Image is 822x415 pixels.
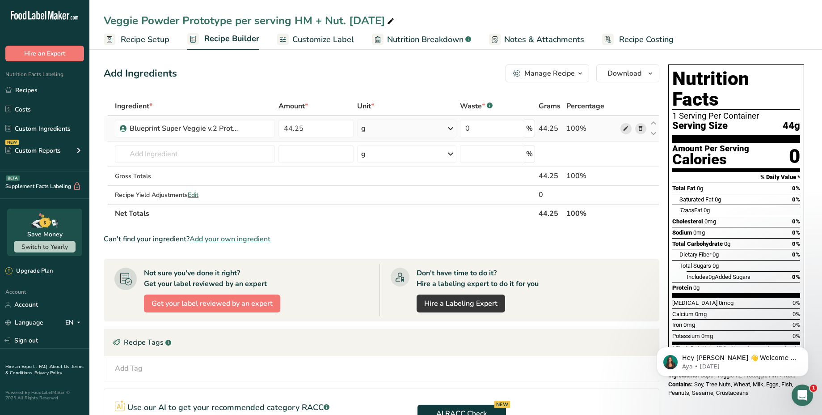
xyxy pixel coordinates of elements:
i: Trans [679,207,694,214]
div: Calories [672,153,749,166]
span: 0g [712,262,719,269]
div: Recipe Yield Adjustments [115,190,275,200]
button: Get your label reviewed by an expert [144,295,280,312]
span: Saturated Fat [679,196,713,203]
span: Grams [539,101,561,111]
span: 0% [792,185,800,192]
span: 0% [792,229,800,236]
div: 100% [566,171,617,181]
div: Not sure you've done it right? Get your label reviewed by an expert [144,268,267,289]
span: 1 [810,385,817,392]
div: 44.25 [539,123,563,134]
span: Edit [188,191,198,199]
span: Fat [679,207,702,214]
iframe: Intercom notifications message [643,328,822,391]
div: NEW [5,140,19,145]
span: 0% [792,299,800,306]
span: Add your own ingredient [190,234,270,244]
span: 0mg [695,311,707,317]
span: 0g [697,185,703,192]
span: Download [607,68,641,79]
span: Calcium [672,311,694,317]
div: Can't find your ingredient? [104,234,659,244]
div: 44.25 [539,171,563,181]
th: Net Totals [113,204,537,222]
div: 0 [539,189,563,200]
span: Unit [357,101,374,111]
div: 100% [566,123,617,134]
div: Waste [460,101,493,111]
div: Don't have time to do it? Hire a labeling expert to do it for you [417,268,539,289]
span: 0g [712,251,719,258]
button: Download [596,64,659,82]
a: Recipe Costing [602,30,674,50]
span: Customize Label [292,34,354,46]
span: 44g [783,120,800,132]
div: Veggie Powder Prototype per serving HM + Nut. [DATE] [104,13,396,29]
a: Recipe Builder [187,29,259,50]
th: 100% [565,204,619,222]
span: Sodium [672,229,692,236]
button: Switch to Yearly [14,241,76,252]
span: 0% [792,251,800,258]
div: EN [65,317,84,328]
span: 0% [792,240,800,247]
a: Terms & Conditions . [5,364,84,376]
span: Percentage [566,101,604,111]
span: Switch to Yearly [21,243,68,251]
div: Gross Totals [115,171,275,181]
section: % Daily Value * [672,172,800,183]
iframe: Intercom live chat [792,385,813,406]
div: Amount Per Serving [672,145,749,153]
span: Includes Added Sugars [687,274,750,280]
span: Total Sugars [679,262,711,269]
span: Ingredient [115,101,152,111]
div: Powered By FoodLabelMaker © 2025 All Rights Reserved [5,390,84,401]
span: Protein [672,284,692,291]
input: Add Ingredient [115,145,275,163]
span: Dietary Fiber [679,251,711,258]
span: 0mg [683,321,695,328]
span: 0g [693,284,700,291]
span: Cholesterol [672,218,703,225]
span: Recipe Setup [121,34,169,46]
div: Custom Reports [5,146,61,155]
button: Manage Recipe [506,64,589,82]
a: About Us . [50,364,71,370]
div: Manage Recipe [524,68,575,79]
div: g [361,123,366,134]
a: FAQ . [39,364,50,370]
div: 1 Serving Per Container [672,111,800,120]
span: 0g [724,240,730,247]
span: Notes & Attachments [504,34,584,46]
div: Recipe Tags [104,329,659,356]
a: Notes & Attachments [489,30,584,50]
a: Recipe Setup [104,30,169,50]
span: Recipe Builder [204,33,259,45]
span: 0mg [693,229,705,236]
span: Total Fat [672,185,696,192]
div: Add Ingredients [104,66,177,81]
div: NEW [494,401,510,408]
span: 0g [704,207,710,214]
div: g [361,149,366,159]
div: Save Money [27,230,63,239]
h1: Nutrition Facts [672,68,800,110]
span: Nutrition Breakdown [387,34,464,46]
span: Total Carbohydrate [672,240,723,247]
div: Add Tag [115,363,143,374]
button: Hire an Expert [5,46,84,61]
a: Privacy Policy [34,370,62,376]
a: Hire an Expert . [5,364,37,370]
div: 0 [789,145,800,168]
p: Use our AI to get your recommended category RACC [127,402,329,414]
span: [MEDICAL_DATA] [672,299,717,306]
a: Nutrition Breakdown [372,30,471,50]
span: Iron [672,321,682,328]
span: 0% [792,311,800,317]
span: 0% [792,218,800,225]
span: Amount [278,101,308,111]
